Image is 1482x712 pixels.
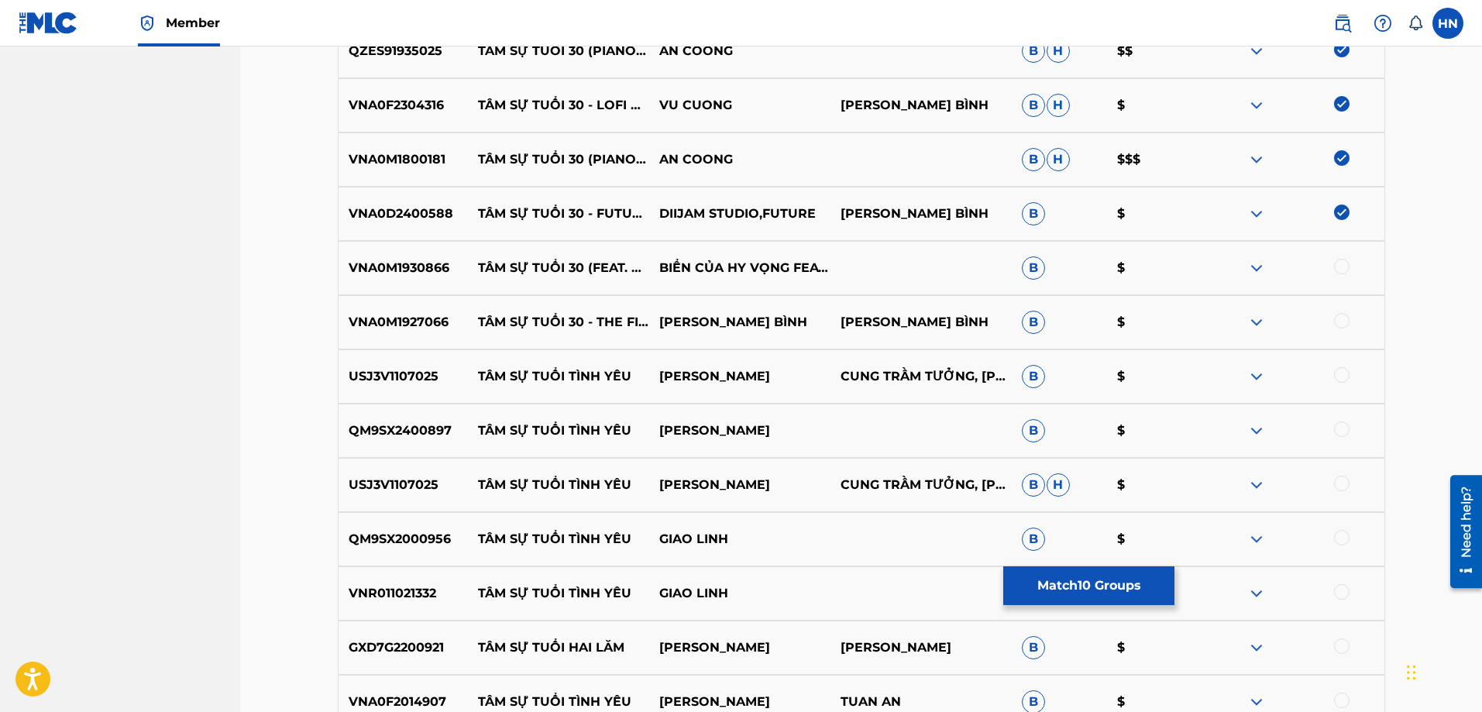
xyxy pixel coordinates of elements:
p: TÂM SỰ TUỔI TÌNH YÊU [468,367,649,386]
p: QM9SX2400897 [339,421,469,440]
img: deselect [1334,150,1350,166]
iframe: Resource Center [1439,470,1482,594]
p: USJ3V1107025 [339,367,469,386]
span: Member [166,14,220,32]
img: expand [1247,584,1266,603]
p: GXD7G2200921 [339,638,469,657]
p: VNA0F2304316 [339,96,469,115]
p: TÂM SỰ TUỔI TÌNH YÊU [468,584,649,603]
span: B [1022,528,1045,551]
p: TÂM SỰ TUỔI 30 - THE FIRST SHOW [468,313,649,332]
p: VNA0M1930866 [339,259,469,277]
p: $ [1107,367,1203,386]
p: $ [1107,205,1203,223]
p: VU CUONG [649,96,830,115]
p: QZES91935025 [339,42,469,60]
p: AN COONG [649,150,830,169]
img: expand [1247,96,1266,115]
p: $$$ [1107,150,1203,169]
span: B [1022,419,1045,442]
span: B [1022,636,1045,659]
p: TÂM SỰ TUỔI 30 (PIANO VERSION) [468,150,649,169]
img: help [1374,14,1392,33]
img: deselect [1334,205,1350,220]
p: [PERSON_NAME] [649,367,830,386]
img: MLC Logo [19,12,78,34]
span: B [1022,473,1045,497]
p: VNA0M1800181 [339,150,469,169]
span: H [1047,40,1070,63]
p: TUAN AN [830,693,1012,711]
p: VNA0M1927066 [339,313,469,332]
p: $ [1107,693,1203,711]
p: [PERSON_NAME] BÌNH [830,205,1012,223]
iframe: Chat Widget [1402,634,1480,708]
p: $ [1107,259,1203,277]
span: H [1047,148,1070,171]
p: BIỂN CỦA HY VỌNG FEAT. CHI PU [649,259,830,277]
p: $ [1107,530,1203,549]
button: Match10 Groups [1003,566,1174,605]
p: VNA0D2400588 [339,205,469,223]
img: expand [1247,476,1266,494]
span: B [1022,256,1045,280]
img: expand [1247,421,1266,440]
div: User Menu [1432,8,1463,39]
p: CUNG TRẦM TƯỞNG, [PERSON_NAME] [830,476,1012,494]
p: TÂM SỰ TUỔI 30 - LOFI BEAT [468,96,649,115]
p: TÂM SỰ TUỔI HAI LĂM [468,638,649,657]
p: [PERSON_NAME] [649,476,830,494]
p: TÂM SỰ TUỔI 30 (PIANO VERSION) [468,42,649,60]
span: B [1022,94,1045,117]
p: $ [1107,421,1203,440]
p: $ [1107,476,1203,494]
p: AN COONG [649,42,830,60]
img: expand [1247,205,1266,223]
p: $$ [1107,42,1203,60]
p: TÂM SỰ TUỔI 30 - FUTURE REMIX [468,205,649,223]
img: deselect [1334,42,1350,57]
p: [PERSON_NAME] BÌNH [649,313,830,332]
p: [PERSON_NAME] [649,421,830,440]
p: $ [1107,96,1203,115]
img: expand [1247,42,1266,60]
p: TÂM SỰ TUỔI 30 (FEAT. CHI PU) [468,259,649,277]
img: expand [1247,638,1266,657]
p: QM9SX2000956 [339,530,469,549]
span: B [1022,365,1045,388]
div: Notifications [1408,15,1423,31]
p: [PERSON_NAME] [649,638,830,657]
p: DIIJAM STUDIO,FUTURE [649,205,830,223]
p: GIAO LINH [649,584,830,603]
img: expand [1247,693,1266,711]
span: H [1047,94,1070,117]
img: expand [1247,367,1266,386]
img: expand [1247,150,1266,169]
span: B [1022,148,1045,171]
p: [PERSON_NAME] [830,638,1012,657]
p: [PERSON_NAME] [649,693,830,711]
img: expand [1247,530,1266,549]
p: TÂM SỰ TUỔI TÌNH YÊU [468,476,649,494]
p: VNR011021332 [339,584,469,603]
span: B [1022,202,1045,225]
p: $ [1107,638,1203,657]
p: GIAO LINH [649,530,830,549]
p: $ [1107,313,1203,332]
p: VNA0F2014907 [339,693,469,711]
p: USJ3V1107025 [339,476,469,494]
img: expand [1247,313,1266,332]
p: [PERSON_NAME] BÌNH [830,96,1012,115]
img: Top Rightsholder [138,14,156,33]
p: TÂM SỰ TUỔI TÌNH YÊU [468,693,649,711]
p: TÂM SỰ TUỔI TÌNH YÊU [468,530,649,549]
img: search [1333,14,1352,33]
div: Help [1367,8,1398,39]
p: [PERSON_NAME] BÌNH [830,313,1012,332]
img: expand [1247,259,1266,277]
img: deselect [1334,96,1350,112]
div: Drag [1407,649,1416,696]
